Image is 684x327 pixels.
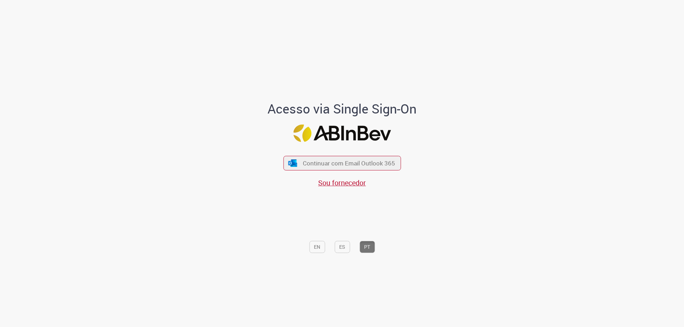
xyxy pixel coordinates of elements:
button: ícone Azure/Microsoft 360 Continuar com Email Outlook 365 [283,156,401,170]
a: Sou fornecedor [318,178,366,188]
span: Continuar com Email Outlook 365 [303,159,395,167]
img: Logo ABInBev [293,125,391,142]
button: PT [359,241,375,253]
button: EN [309,241,325,253]
h1: Acesso via Single Sign-On [243,102,441,116]
button: ES [335,241,350,253]
img: ícone Azure/Microsoft 360 [288,159,298,167]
